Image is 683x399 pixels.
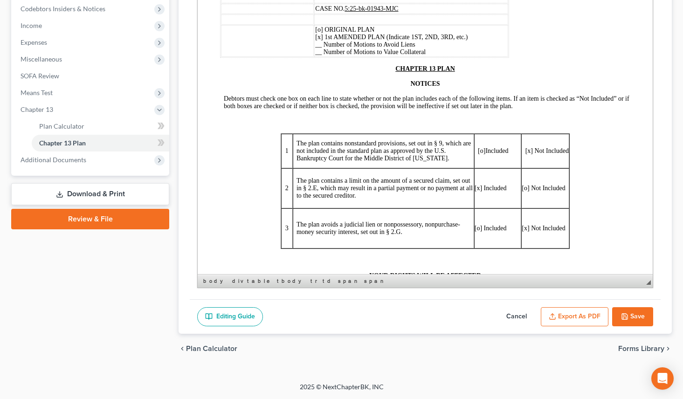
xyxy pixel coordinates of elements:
[99,230,273,252] span: The plan contains nonstandard provisions, set out in § 9, which are not included in the standard ...
[275,276,308,286] a: tbody element
[230,276,244,286] a: div element
[21,156,86,164] span: Additional Documents
[201,276,229,286] a: body element
[664,345,672,352] i: chevron_right
[88,275,91,282] span: 2
[21,55,62,63] span: Miscellaneous
[362,276,387,286] a: span element
[337,238,371,245] span: Not Included
[174,35,281,42] u: LOCAL BANKRUPTCY FORM 3015-1
[277,315,309,322] span: [o] Included
[541,307,608,327] button: Export as PDF
[21,5,105,13] span: Codebtors Insiders & Notices
[197,307,263,327] a: Editing Guide
[328,238,335,245] span: [x]
[245,276,274,286] a: table element
[39,122,84,130] span: Plan Calculator
[179,345,186,352] i: chevron_left
[32,118,169,135] a: Plan Calculator
[21,72,59,80] span: SOFA Review
[646,280,651,285] span: Resize
[39,139,86,147] span: Chapter 13 Plan
[213,171,242,178] strong: NOTICES
[198,156,257,163] u: CHAPTER 13 PLAN
[13,68,169,84] a: SOFA Review
[612,307,653,327] button: Save
[496,307,537,327] button: Cancel
[99,311,262,326] span: The plan avoids a judicial lien or nonpossessory, nonpurchase-money security interest, set out in...
[651,367,674,390] div: Open Intercom Messenger
[24,75,97,82] span: IN RE: [PERSON_NAME]
[618,345,664,352] span: Forms Library
[76,382,607,399] div: 2025 © NextChapterBK, INC
[11,209,169,229] a: Review & File
[309,276,320,286] a: tr element
[21,89,53,96] span: Means Test
[324,275,367,282] span: [o] Not Included
[21,21,42,29] span: Income
[32,135,169,151] a: Chapter 13 Plan
[88,238,91,245] span: 1
[406,22,433,28] span: Rev. [DATE]
[21,38,47,46] span: Expenses
[99,268,275,289] span: The plan contains a limit on the amount of a secured claim, set out in § 2.E, which may result in...
[179,345,237,352] button: chevron_left Plan Calculator
[117,117,270,146] span: [o] ORIGINAL PLAN [x] 1st AMENDED PLAN (Indicate 1ST, 2ND, 3RD, etc.) __ Number of Motions to Avo...
[280,238,310,245] span: Included
[88,315,91,322] span: 3
[618,345,672,352] button: Forms Library chevron_right
[147,96,200,103] u: 5:25-bk-01943-MJC
[11,183,169,205] a: Download & Print
[321,276,335,286] a: td element
[324,315,367,322] span: [x ] Not Included
[336,276,361,286] a: span element
[26,186,432,200] span: Debtors must check one box on each line to state whether or not the plan includes each of the fol...
[186,345,237,352] span: Plan Calculator
[277,275,309,282] span: [x] Included
[154,50,302,65] strong: IN THE UNITED STATES BANKRUPTCY COURT FOR THE MIDDLE DISTRICT OF [US_STATE]
[280,238,288,245] span: [o]
[117,96,200,103] span: CASE NO.
[172,363,283,370] span: YOUR RIGHTS WILL BE AFFECTED
[117,75,155,82] span: CHAPTER 13
[21,105,53,113] span: Chapter 13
